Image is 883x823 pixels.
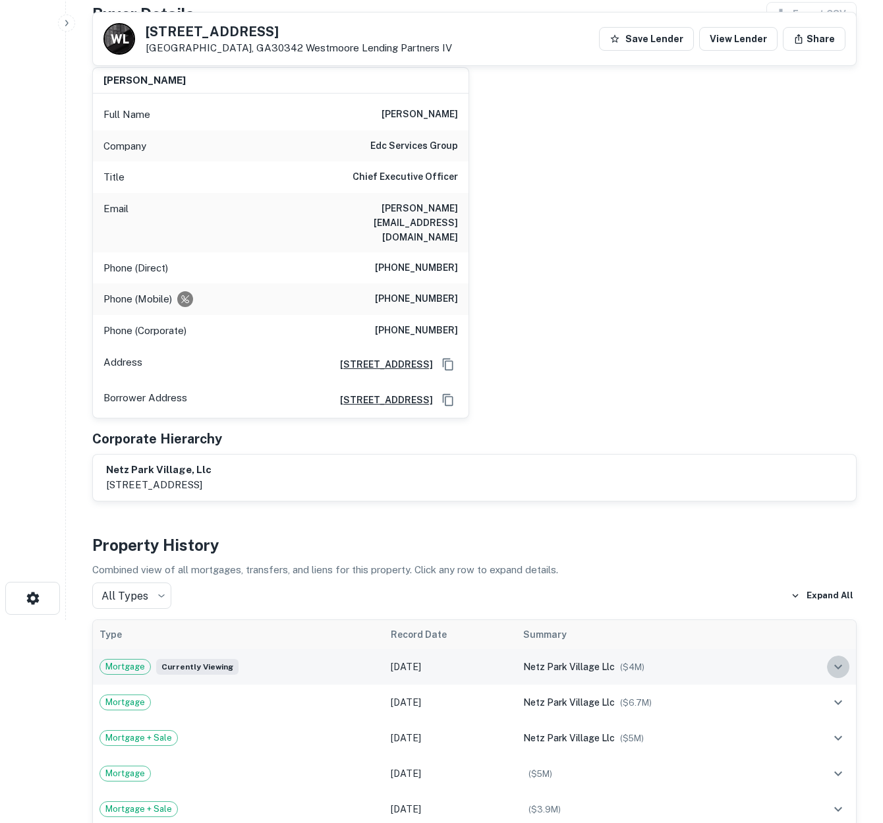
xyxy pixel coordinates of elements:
[103,73,186,88] h6: [PERSON_NAME]
[103,138,146,154] p: Company
[827,691,849,714] button: expand row
[599,27,694,51] button: Save Lender
[827,656,849,678] button: expand row
[103,201,128,244] p: Email
[103,169,125,185] p: Title
[92,582,171,609] div: All Types
[111,30,128,48] p: W L
[787,586,857,606] button: Expand All
[106,477,212,493] p: [STREET_ADDRESS]
[438,355,458,374] button: Copy Address
[106,463,212,478] h6: netz park village, llc
[103,355,142,374] p: Address
[92,533,857,557] h4: Property History
[517,620,788,649] th: Summary
[528,769,552,779] span: ($ 5M )
[523,733,615,743] span: netz park village llc
[100,696,150,709] span: Mortgage
[384,756,517,791] td: [DATE]
[103,390,187,410] p: Borrower Address
[146,25,452,38] h5: [STREET_ADDRESS]
[329,357,433,372] a: [STREET_ADDRESS]
[620,733,644,743] span: ($ 5M )
[100,767,150,780] span: Mortgage
[93,620,384,649] th: Type
[375,260,458,276] h6: [PHONE_NUMBER]
[100,803,177,816] span: Mortgage + Sale
[699,27,778,51] a: View Lender
[100,660,150,673] span: Mortgage
[329,393,433,407] a: [STREET_ADDRESS]
[827,798,849,820] button: expand row
[370,138,458,154] h6: edc services group
[177,291,193,307] div: Requests to not be contacted at this number
[103,107,150,123] p: Full Name
[783,27,845,51] button: Share
[156,659,239,675] span: Currently viewing
[306,42,452,53] a: Westmoore Lending Partners IV
[384,620,517,649] th: Record Date
[103,291,172,307] p: Phone (Mobile)
[384,685,517,720] td: [DATE]
[146,42,452,54] p: [GEOGRAPHIC_DATA], GA30342
[382,107,458,123] h6: [PERSON_NAME]
[103,260,168,276] p: Phone (Direct)
[438,390,458,410] button: Copy Address
[103,323,186,339] p: Phone (Corporate)
[353,169,458,185] h6: Chief Executive Officer
[620,662,644,672] span: ($ 4M )
[523,697,615,708] span: netz park village llc
[92,562,857,578] p: Combined view of all mortgages, transfers, and liens for this property. Click any row to expand d...
[100,731,177,745] span: Mortgage + Sale
[375,291,458,307] h6: [PHONE_NUMBER]
[620,698,652,708] span: ($ 6.7M )
[375,323,458,339] h6: [PHONE_NUMBER]
[103,23,135,55] a: W L
[528,805,561,814] span: ($ 3.9M )
[817,718,883,781] iframe: Chat Widget
[300,201,458,244] h6: [PERSON_NAME][EMAIL_ADDRESS][DOMAIN_NAME]
[523,662,615,672] span: netz park village llc
[384,720,517,756] td: [DATE]
[92,429,222,449] h5: Corporate Hierarchy
[92,2,194,26] h4: Buyer Details
[384,649,517,685] td: [DATE]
